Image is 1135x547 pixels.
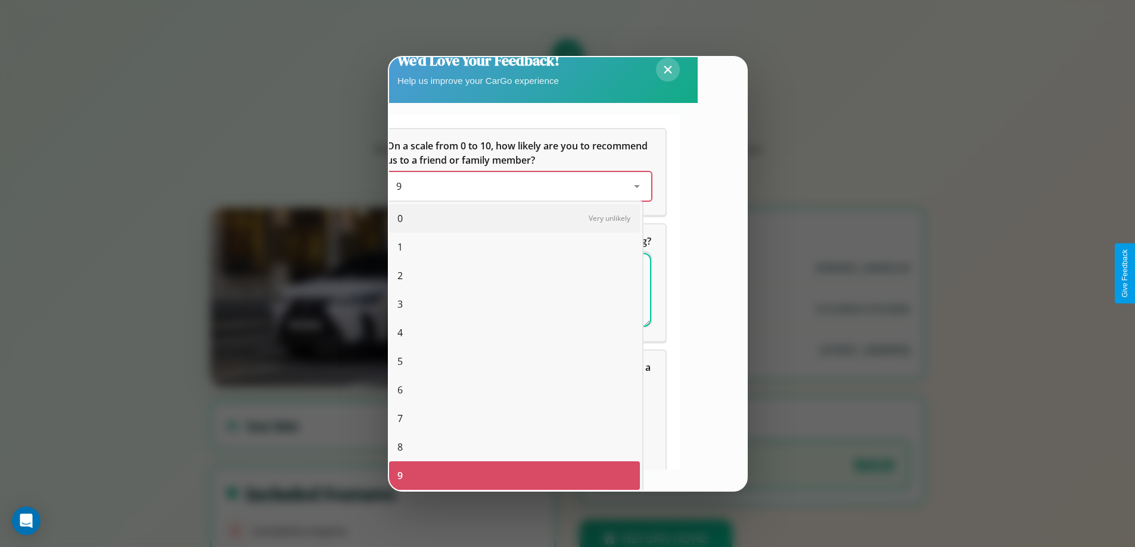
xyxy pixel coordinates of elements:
[389,204,640,233] div: 0
[12,507,41,535] div: Open Intercom Messenger
[389,404,640,433] div: 7
[389,490,640,518] div: 10
[397,297,403,311] span: 3
[1121,249,1129,298] div: Give Feedback
[389,261,640,290] div: 2
[389,433,640,461] div: 8
[397,268,403,283] span: 2
[389,233,640,261] div: 1
[389,461,640,490] div: 9
[387,139,650,167] span: On a scale from 0 to 10, how likely are you to recommend us to a friend or family member?
[389,376,640,404] div: 6
[389,318,640,347] div: 4
[589,213,630,223] span: Very unlikely
[387,139,651,167] h5: On a scale from 0 to 10, how likely are you to recommend us to a friend or family member?
[397,411,403,426] span: 7
[389,290,640,318] div: 3
[397,326,403,340] span: 4
[387,172,651,201] div: On a scale from 0 to 10, how likely are you to recommend us to a friend or family member?
[396,180,402,193] span: 9
[397,440,403,454] span: 8
[389,347,640,376] div: 5
[397,51,559,70] h2: We'd Love Your Feedback!
[387,361,653,388] span: Which of the following features do you value the most in a vehicle?
[397,240,403,254] span: 1
[397,73,559,89] p: Help us improve your CarGo experience
[372,129,666,215] div: On a scale from 0 to 10, how likely are you to recommend us to a friend or family member?
[397,354,403,368] span: 5
[397,468,403,483] span: 9
[387,235,651,248] span: What can we do to make your experience more satisfying?
[397,211,403,226] span: 0
[397,383,403,397] span: 6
